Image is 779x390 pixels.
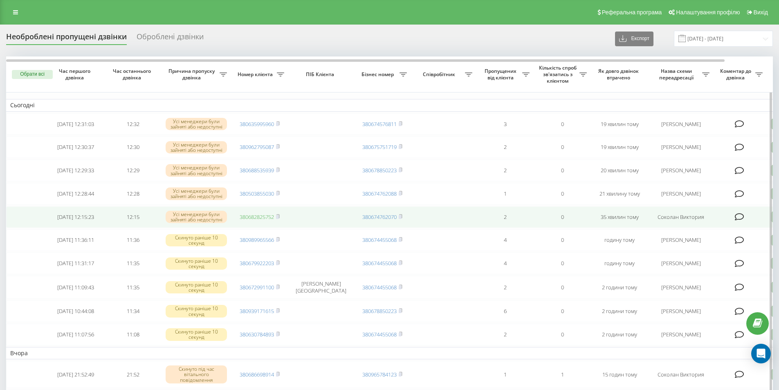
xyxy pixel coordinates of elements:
[240,284,274,291] a: 380672991100
[648,361,714,388] td: Соколан Виктория
[362,120,397,128] a: 380674576811
[104,300,162,322] td: 11:34
[754,9,768,16] span: Вихід
[362,284,397,291] a: 380674455068
[111,68,155,81] span: Час останнього дзвінка
[47,361,104,388] td: [DATE] 21:52:49
[240,236,274,243] a: 380989965566
[362,307,397,315] a: 380678850223
[591,113,648,135] td: 19 хвилин тому
[476,113,534,135] td: 3
[476,230,534,251] td: 4
[476,324,534,345] td: 2
[476,300,534,322] td: 6
[534,361,591,388] td: 1
[166,234,227,246] div: Скинуто раніше 10 секунд
[104,136,162,158] td: 12:30
[648,324,714,345] td: [PERSON_NAME]
[648,160,714,181] td: [PERSON_NAME]
[104,206,162,228] td: 12:15
[476,361,534,388] td: 1
[47,276,104,299] td: [DATE] 11:09:43
[648,136,714,158] td: [PERSON_NAME]
[47,300,104,322] td: [DATE] 10:44:08
[240,120,274,128] a: 380635995960
[240,213,274,221] a: 380682825752
[591,230,648,251] td: годину тому
[104,276,162,299] td: 11:35
[362,213,397,221] a: 380674762070
[295,71,347,78] span: ПІБ Клієнта
[648,183,714,205] td: [PERSON_NAME]
[591,276,648,299] td: 2 години тому
[47,324,104,345] td: [DATE] 11:07:56
[648,206,714,228] td: Соколан Виктория
[235,71,277,78] span: Номер клієнта
[47,183,104,205] td: [DATE] 12:28:44
[476,276,534,299] td: 2
[652,68,702,81] span: Назва схеми переадресації
[597,68,642,81] span: Як довго дзвінок втрачено
[362,371,397,378] a: 380965784123
[476,252,534,274] td: 4
[6,32,127,45] div: Необроблені пропущені дзвінки
[718,68,755,81] span: Коментар до дзвінка
[648,113,714,135] td: [PERSON_NAME]
[362,236,397,243] a: 380674455068
[104,324,162,345] td: 11:08
[476,206,534,228] td: 2
[47,206,104,228] td: [DATE] 12:15:23
[362,143,397,151] a: 380675751719
[104,113,162,135] td: 12:32
[166,187,227,200] div: Усі менеджери були зайняті або недоступні
[358,71,400,78] span: Бізнес номер
[240,259,274,267] a: 380679922203
[480,68,522,81] span: Пропущених від клієнта
[676,9,740,16] span: Налаштування профілю
[166,211,227,223] div: Усі менеджери були зайняті або недоступні
[104,160,162,181] td: 12:29
[104,252,162,274] td: 11:35
[288,276,354,299] td: [PERSON_NAME] [GEOGRAPHIC_DATA]
[615,32,653,46] button: Експорт
[240,190,274,197] a: 380503855030
[591,206,648,228] td: 35 хвилин тому
[591,183,648,205] td: 21 хвилину тому
[166,365,227,383] div: Скинуто під час вітального повідомлення
[47,113,104,135] td: [DATE] 12:31:03
[47,230,104,251] td: [DATE] 11:36:11
[534,252,591,274] td: 0
[166,328,227,340] div: Скинуто раніше 10 секунд
[538,65,579,84] span: Кількість спроб зв'язатись з клієнтом
[648,230,714,251] td: [PERSON_NAME]
[104,361,162,388] td: 21:52
[648,300,714,322] td: [PERSON_NAME]
[54,68,98,81] span: Час першого дзвінка
[751,344,771,363] div: Open Intercom Messenger
[137,32,204,45] div: Оброблені дзвінки
[47,136,104,158] td: [DATE] 12:30:37
[591,136,648,158] td: 19 хвилин тому
[166,257,227,270] div: Скинуто раніше 10 секунд
[240,167,274,174] a: 380688535939
[476,183,534,205] td: 1
[602,9,662,16] span: Реферальна програма
[166,281,227,293] div: Скинуто раніше 10 секунд
[240,307,274,315] a: 380939171615
[104,230,162,251] td: 11:36
[534,160,591,181] td: 0
[534,183,591,205] td: 0
[591,361,648,388] td: 15 годин тому
[534,206,591,228] td: 0
[240,371,274,378] a: 380686698914
[534,276,591,299] td: 0
[362,259,397,267] a: 380674455068
[591,324,648,345] td: 2 години тому
[47,252,104,274] td: [DATE] 11:31:17
[166,305,227,317] div: Скинуто раніше 10 секунд
[415,71,465,78] span: Співробітник
[591,300,648,322] td: 2 години тому
[648,276,714,299] td: [PERSON_NAME]
[534,230,591,251] td: 0
[534,136,591,158] td: 0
